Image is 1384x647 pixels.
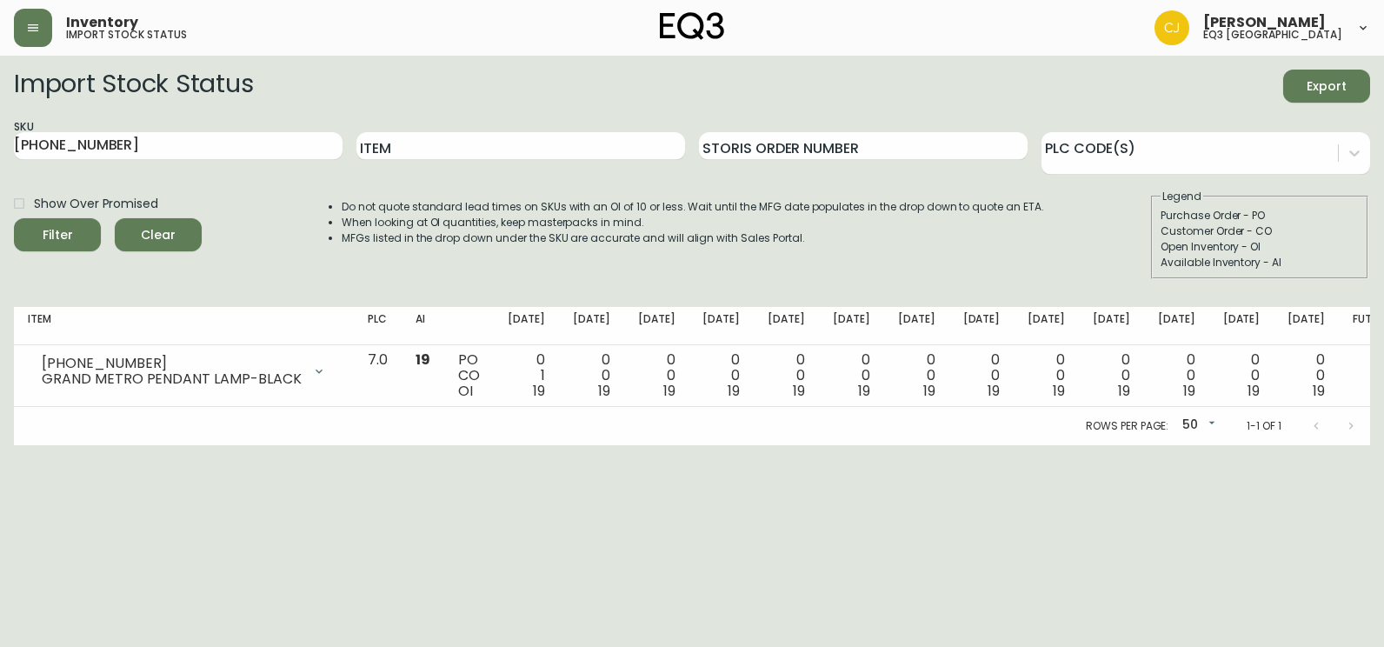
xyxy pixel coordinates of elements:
[1093,352,1130,399] div: 0 0
[963,352,1001,399] div: 0 0
[884,307,949,345] th: [DATE]
[14,218,101,251] button: Filter
[660,12,724,40] img: logo
[354,307,402,345] th: PLC
[1028,352,1065,399] div: 0 0
[1283,70,1370,103] button: Export
[923,381,935,401] span: 19
[1161,208,1359,223] div: Purchase Order - PO
[1274,307,1339,345] th: [DATE]
[129,224,188,246] span: Clear
[1175,411,1219,440] div: 50
[1079,307,1144,345] th: [DATE]
[754,307,819,345] th: [DATE]
[638,352,675,399] div: 0 0
[689,307,754,345] th: [DATE]
[1203,30,1342,40] h5: eq3 [GEOGRAPHIC_DATA]
[1203,16,1326,30] span: [PERSON_NAME]
[624,307,689,345] th: [DATE]
[42,371,302,387] div: GRAND METRO PENDANT LAMP-BLACK
[833,352,870,399] div: 0 0
[66,16,138,30] span: Inventory
[819,307,884,345] th: [DATE]
[342,215,1044,230] li: When looking at OI quantities, keep masterpacks in mind.
[14,70,253,103] h2: Import Stock Status
[1118,381,1130,401] span: 19
[1154,10,1189,45] img: 7836c8950ad67d536e8437018b5c2533
[1144,307,1209,345] th: [DATE]
[663,381,675,401] span: 19
[1248,381,1260,401] span: 19
[533,381,545,401] span: 19
[416,350,430,370] span: 19
[793,381,805,401] span: 19
[1086,418,1168,434] p: Rows per page:
[66,30,187,40] h5: import stock status
[598,381,610,401] span: 19
[1053,381,1065,401] span: 19
[494,307,559,345] th: [DATE]
[1161,255,1359,270] div: Available Inventory - AI
[559,307,624,345] th: [DATE]
[1183,381,1195,401] span: 19
[1209,307,1274,345] th: [DATE]
[342,230,1044,246] li: MFGs listed in the drop down under the SKU are accurate and will align with Sales Portal.
[768,352,805,399] div: 0 0
[728,381,740,401] span: 19
[508,352,545,399] div: 0 1
[34,195,158,213] span: Show Over Promised
[898,352,935,399] div: 0 0
[354,345,402,407] td: 7.0
[858,381,870,401] span: 19
[1313,381,1325,401] span: 19
[42,356,302,371] div: [PHONE_NUMBER]
[1014,307,1079,345] th: [DATE]
[1158,352,1195,399] div: 0 0
[14,307,354,345] th: Item
[949,307,1015,345] th: [DATE]
[458,381,473,401] span: OI
[1223,352,1261,399] div: 0 0
[1288,352,1325,399] div: 0 0
[1297,76,1356,97] span: Export
[458,352,480,399] div: PO CO
[342,199,1044,215] li: Do not quote standard lead times on SKUs with an OI of 10 or less. Wait until the MFG date popula...
[702,352,740,399] div: 0 0
[115,218,202,251] button: Clear
[1161,239,1359,255] div: Open Inventory - OI
[573,352,610,399] div: 0 0
[1161,189,1203,204] legend: Legend
[1247,418,1281,434] p: 1-1 of 1
[402,307,444,345] th: AI
[28,352,340,390] div: [PHONE_NUMBER]GRAND METRO PENDANT LAMP-BLACK
[1161,223,1359,239] div: Customer Order - CO
[988,381,1000,401] span: 19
